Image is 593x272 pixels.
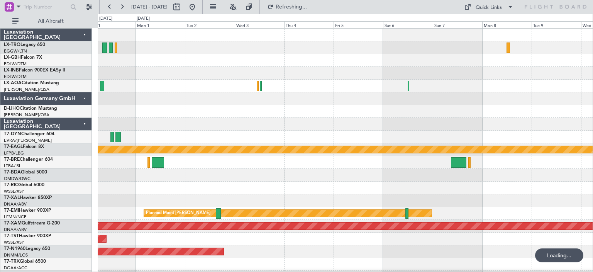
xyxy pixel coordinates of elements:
a: EGGW/LTN [4,48,27,54]
span: LX-AOA [4,81,22,85]
div: Sun 7 [433,21,482,28]
a: T7-BDAGlobal 5000 [4,170,47,175]
span: T7-XAL [4,195,20,200]
span: T7-N1960 [4,246,25,251]
a: LTBA/ISL [4,163,21,169]
button: Refreshing... [264,1,310,13]
a: WSSL/XSP [4,240,24,245]
a: T7-N1960Legacy 650 [4,246,50,251]
a: LFPB/LBG [4,150,24,156]
a: T7-BREChallenger 604 [4,157,53,162]
div: Sun 31 [86,21,136,28]
a: D-IJHOCitation Mustang [4,106,57,111]
span: LX-TRO [4,42,20,47]
a: T7-DYNChallenger 604 [4,132,54,136]
a: OMDW/DWC [4,176,30,182]
a: DNMM/LOS [4,252,28,258]
div: Sat 6 [383,21,432,28]
input: Trip Number [24,1,68,13]
a: [PERSON_NAME]/QSA [4,87,49,92]
a: T7-EAGLFalcon 8X [4,144,44,149]
span: [DATE] - [DATE] [131,3,168,10]
span: T7-DYN [4,132,21,136]
span: All Aircraft [20,19,81,24]
a: EVRA/[PERSON_NAME] [4,138,52,143]
a: [PERSON_NAME]/QSA [4,112,49,118]
div: Fri 5 [334,21,383,28]
span: T7-TST [4,234,19,238]
a: T7-XALHawker 850XP [4,195,52,200]
span: T7-BDA [4,170,21,175]
a: T7-TRXGlobal 6500 [4,259,46,264]
span: T7-RIC [4,183,18,187]
span: LX-INB [4,68,19,73]
a: LFMN/NCE [4,214,27,220]
span: D-IJHO [4,106,20,111]
a: DNAA/ABV [4,201,27,207]
span: T7-EAGL [4,144,23,149]
a: WSSL/XSP [4,189,24,194]
a: T7-TSTHawker 900XP [4,234,51,238]
span: T7-BRE [4,157,20,162]
div: Loading... [535,248,583,262]
a: EDLW/DTM [4,74,27,80]
span: T7-XAM [4,221,22,226]
a: EDLW/DTM [4,61,27,67]
a: T7-EMIHawker 900XP [4,208,51,213]
a: DGAA/ACC [4,265,27,271]
div: Planned Maint [PERSON_NAME] [146,207,210,219]
div: Mon 1 [136,21,185,28]
span: T7-TRX [4,259,20,264]
span: T7-EMI [4,208,19,213]
a: LX-TROLegacy 650 [4,42,45,47]
div: Quick Links [476,4,502,12]
a: LX-GBHFalcon 7X [4,55,42,60]
a: T7-XAMGulfstream G-200 [4,221,60,226]
a: T7-RICGlobal 6000 [4,183,44,187]
a: DNAA/ABV [4,227,27,233]
div: [DATE] [99,15,112,22]
div: Mon 8 [482,21,532,28]
a: LX-INBFalcon 900EX EASy II [4,68,65,73]
div: Wed 3 [235,21,284,28]
button: Quick Links [460,1,517,13]
div: Thu 4 [284,21,334,28]
div: [DATE] [137,15,150,22]
span: LX-GBH [4,55,21,60]
div: Tue 2 [185,21,234,28]
button: All Aircraft [8,15,84,27]
div: Tue 9 [532,21,581,28]
a: LX-AOACitation Mustang [4,81,59,85]
span: Refreshing... [275,4,308,10]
